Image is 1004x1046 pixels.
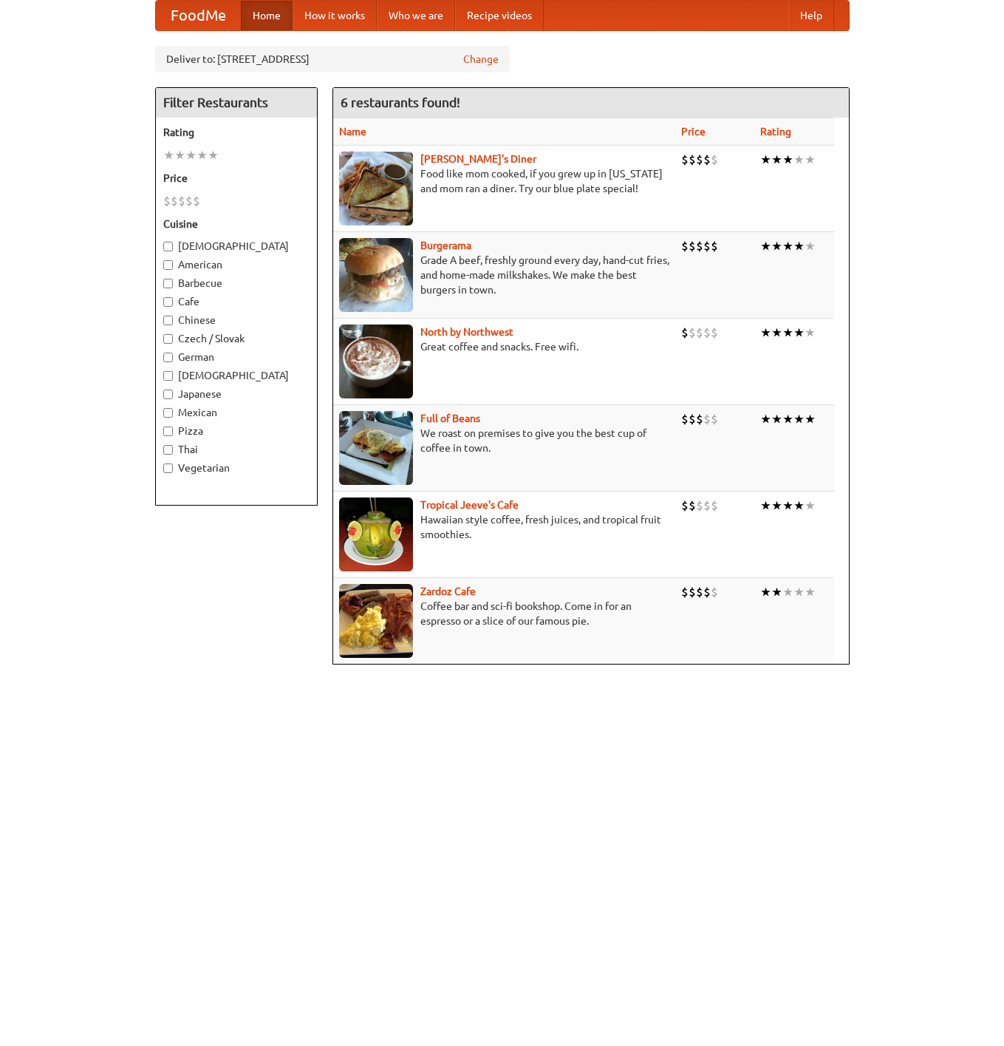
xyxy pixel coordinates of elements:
[681,126,706,137] a: Price
[339,339,669,354] p: Great coffee and snacks. Free wifi.
[805,238,816,254] li: ★
[703,325,711,341] li: $
[760,238,771,254] li: ★
[703,152,711,168] li: $
[681,411,689,427] li: $
[420,153,536,165] a: [PERSON_NAME]'s Diner
[163,334,173,344] input: Czech / Slovak
[163,171,310,186] h5: Price
[163,371,173,381] input: [DEMOGRAPHIC_DATA]
[163,279,173,288] input: Barbecue
[163,463,173,473] input: Vegetarian
[163,242,173,251] input: [DEMOGRAPHIC_DATA]
[760,411,771,427] li: ★
[163,461,310,475] label: Vegetarian
[163,424,310,438] label: Pizza
[163,387,310,401] label: Japanese
[681,325,689,341] li: $
[455,1,544,30] a: Recipe videos
[420,326,513,338] a: North by Northwest
[163,276,310,291] label: Barbecue
[163,147,174,163] li: ★
[163,408,173,418] input: Mexican
[696,584,703,600] li: $
[293,1,377,30] a: How it works
[703,497,711,514] li: $
[703,238,711,254] li: $
[377,1,455,30] a: Who we are
[163,239,310,254] label: [DEMOGRAPHIC_DATA]
[782,497,793,514] li: ★
[185,147,197,163] li: ★
[711,238,718,254] li: $
[163,442,310,457] label: Thai
[771,584,782,600] li: ★
[420,585,476,597] b: Zardoz Cafe
[163,294,310,309] label: Cafe
[696,152,703,168] li: $
[420,499,519,511] a: Tropical Jeeve's Cafe
[689,584,696,600] li: $
[339,253,669,297] p: Grade A beef, freshly ground every day, hand-cut fries, and home-made milkshakes. We make the bes...
[163,445,173,455] input: Thai
[339,411,413,485] img: beans.jpg
[681,152,689,168] li: $
[163,368,310,383] label: [DEMOGRAPHIC_DATA]
[339,426,669,455] p: We roast on premises to give you the best cup of coffee in town.
[185,193,193,209] li: $
[163,297,173,307] input: Cafe
[805,411,816,427] li: ★
[163,331,310,346] label: Czech / Slovak
[420,240,471,251] a: Burgerama
[782,411,793,427] li: ★
[696,411,703,427] li: $
[760,584,771,600] li: ★
[793,497,805,514] li: ★
[174,147,185,163] li: ★
[197,147,208,163] li: ★
[241,1,293,30] a: Home
[689,497,696,514] li: $
[793,411,805,427] li: ★
[782,325,793,341] li: ★
[156,1,241,30] a: FoodMe
[703,411,711,427] li: $
[793,238,805,254] li: ★
[711,325,718,341] li: $
[339,584,413,658] img: zardoz.jpg
[771,325,782,341] li: ★
[805,325,816,341] li: ★
[771,238,782,254] li: ★
[163,260,173,270] input: American
[178,193,185,209] li: $
[193,193,200,209] li: $
[681,497,689,514] li: $
[463,52,499,67] a: Change
[163,257,310,272] label: American
[793,152,805,168] li: ★
[711,152,718,168] li: $
[711,497,718,514] li: $
[156,88,317,118] h4: Filter Restaurants
[341,95,460,109] ng-pluralize: 6 restaurants found!
[420,412,480,424] a: Full of Beans
[696,325,703,341] li: $
[163,193,171,209] li: $
[163,316,173,325] input: Chinese
[711,584,718,600] li: $
[782,584,793,600] li: ★
[339,126,366,137] a: Name
[163,217,310,231] h5: Cuisine
[793,584,805,600] li: ★
[163,405,310,420] label: Mexican
[696,497,703,514] li: $
[793,325,805,341] li: ★
[339,512,669,542] p: Hawaiian style coffee, fresh juices, and tropical fruit smoothies.
[703,584,711,600] li: $
[681,584,689,600] li: $
[771,411,782,427] li: ★
[163,350,310,364] label: German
